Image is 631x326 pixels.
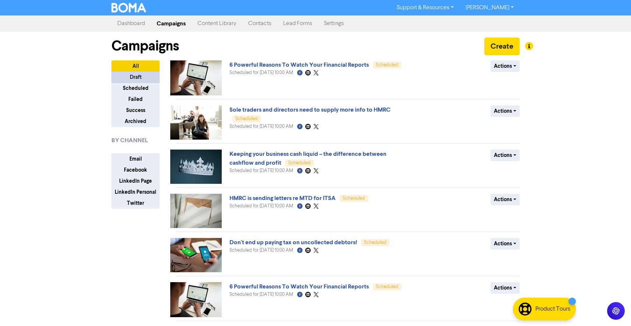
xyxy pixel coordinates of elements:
img: image_1758805400534.jpeg [170,105,222,140]
span: Scheduled for [DATE] 10:00 AM [229,168,293,173]
button: Create [484,38,520,55]
button: Success [111,105,160,116]
img: BOMA Logo [111,3,146,13]
a: Contacts [242,16,277,31]
span: Scheduled for [DATE] 10:00 AM [229,124,293,129]
span: Scheduled [288,161,311,165]
img: image_1758802110334.jpeg [170,194,222,228]
button: Actions [491,282,520,294]
button: Failed [111,94,160,105]
a: Support & Resources [391,2,460,14]
span: Scheduled [364,240,386,245]
a: Don't end up paying tax on uncollected debtors! [229,239,357,246]
button: Scheduled [111,83,160,94]
a: Lead Forms [277,16,318,31]
button: Email [111,153,160,165]
a: Keeping your business cash liquid – the difference between cashflow and profit [229,150,386,166]
button: Actions [491,238,520,249]
img: image_1758805222082.jpeg [170,150,222,184]
span: Scheduled [343,196,365,201]
a: Settings [318,16,350,31]
a: 6 Powerful Reasons To Watch Your Financial Reports [229,61,369,69]
button: Draft [111,71,160,83]
a: [PERSON_NAME] [460,2,520,14]
button: Actions [491,194,520,205]
span: Scheduled for [DATE] 10:00 AM [229,70,293,75]
span: BY CHANNEL [111,136,148,145]
button: Facebook [111,164,160,176]
a: Sole traders and directors need to supply more info to HMRC [229,106,391,113]
a: HMRC is sending letters re MTD for ITSA [229,194,336,202]
button: Archived [111,116,160,127]
a: Content Library [192,16,242,31]
button: Actions [491,60,520,72]
h1: Campaigns [111,38,179,55]
button: Actions [491,150,520,161]
span: Scheduled for [DATE] 10:00 AM [229,292,293,297]
button: LinkedIn Page [111,175,160,187]
iframe: Chat Widget [594,291,631,326]
a: 6 Powerful Reasons To Watch Your Financial Reports [229,283,369,290]
span: Scheduled [376,63,398,67]
img: image_1758801941578.jpeg [170,238,222,272]
img: image_1758805625934.jpeg [170,60,222,95]
span: Scheduled for [DATE] 10:00 AM [229,204,293,208]
span: Scheduled for [DATE] 10:00 AM [229,248,293,253]
span: Scheduled [235,116,258,121]
span: Scheduled [376,284,398,289]
a: Dashboard [111,16,151,31]
img: image_1758801748045.jpeg [170,282,222,317]
button: LinkedIn Personal [111,186,160,198]
a: Campaigns [151,16,192,31]
button: Twitter [111,197,160,209]
button: Actions [491,105,520,117]
button: All [111,60,160,72]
